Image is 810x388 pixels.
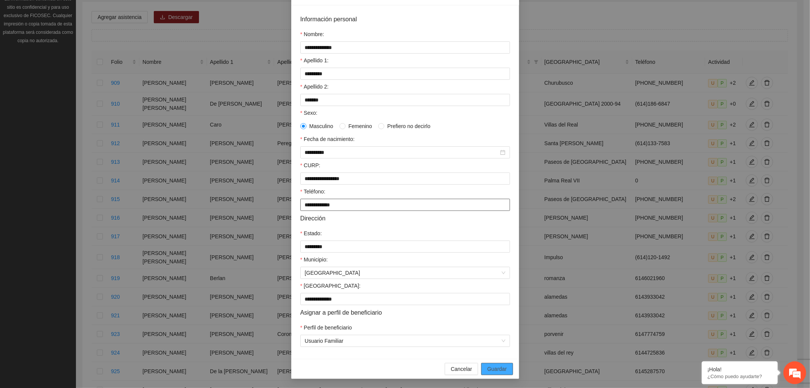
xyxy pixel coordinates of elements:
[707,374,772,379] p: ¿Cómo puedo ayudarte?
[300,82,329,91] label: Apellido 2:
[300,30,324,38] label: Nombre:
[300,187,325,196] label: Teléfono:
[300,308,382,317] span: Asignar a perfil de beneficiario
[707,366,772,372] div: ¡Hola!
[300,255,328,264] label: Municipio:
[300,135,355,143] label: Fecha de nacimiento:
[300,68,510,80] input: Apellido 1:
[384,122,434,130] span: Prefiero no decirlo
[306,122,336,130] span: Masculino
[125,4,143,22] div: Minimizar ventana de chat en vivo
[305,148,499,157] input: Fecha de nacimiento:
[487,365,507,373] span: Guardar
[300,214,326,223] span: Dirección
[300,173,510,185] input: CURP:
[451,365,472,373] span: Cancelar
[300,109,317,117] label: Sexo:
[481,363,513,375] button: Guardar
[300,241,510,253] input: Estado:
[300,161,321,169] label: CURP:
[300,293,510,305] input: Colonia:
[300,282,361,290] label: Colonia:
[305,267,505,279] span: Chihuahua
[300,14,357,24] span: Información personal
[300,323,352,332] label: Perfil de beneficiario
[445,363,478,375] button: Cancelar
[4,207,145,234] textarea: Escriba su mensaje y pulse “Intro”
[305,335,505,347] span: Usuario Familiar
[44,101,105,178] span: Estamos en línea.
[39,39,128,49] div: Chatee con nosotros ahora
[300,199,510,211] input: Teléfono:
[300,56,329,65] label: Apellido 1:
[300,229,322,238] label: Estado:
[300,94,510,106] input: Apellido 2:
[300,41,510,54] input: Nombre:
[346,122,375,130] span: Femenino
